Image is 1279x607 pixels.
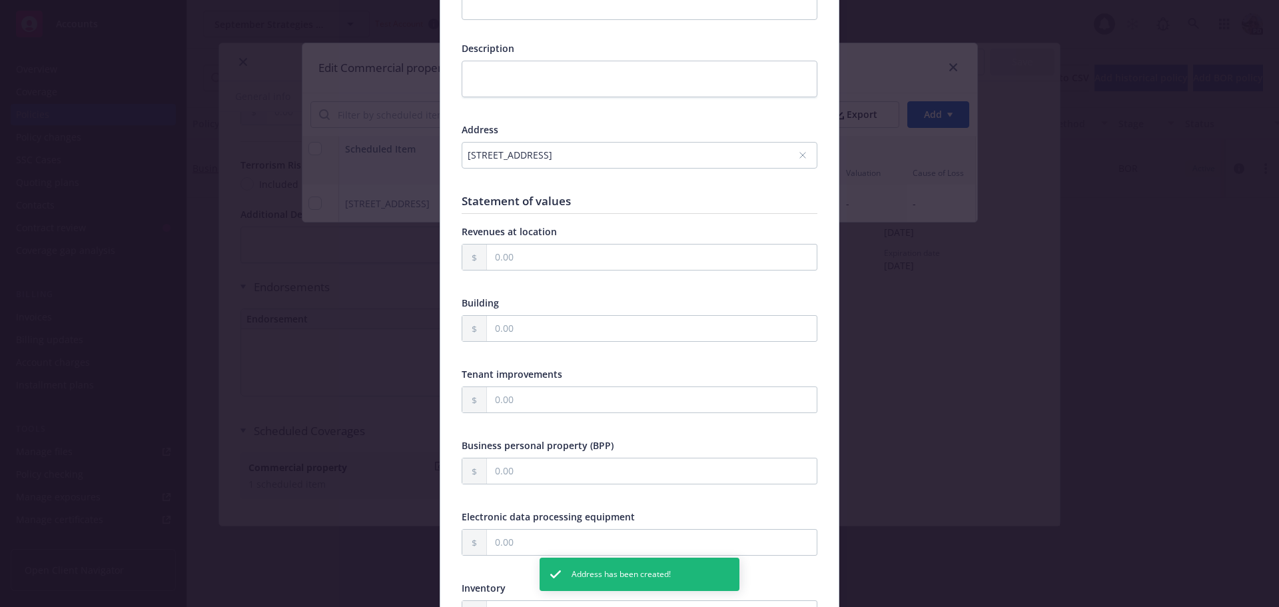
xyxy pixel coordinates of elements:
[462,123,498,136] span: Address
[572,568,671,580] span: Address has been created!
[462,42,514,55] span: Description
[462,510,635,523] span: Electronic data processing equipment
[462,194,817,208] h1: Statement of values
[487,458,817,484] input: 0.00
[462,142,817,169] button: [STREET_ADDRESS]
[487,530,817,555] input: 0.00
[462,297,499,309] span: Building
[462,368,562,380] span: Tenant improvements
[468,148,798,162] div: [STREET_ADDRESS]
[462,439,614,452] span: Business personal property (BPP)
[487,387,817,412] input: 0.00
[487,316,817,341] input: 0.00
[487,245,817,270] input: 0.00
[462,582,506,594] span: Inventory
[462,225,557,238] span: Revenues at location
